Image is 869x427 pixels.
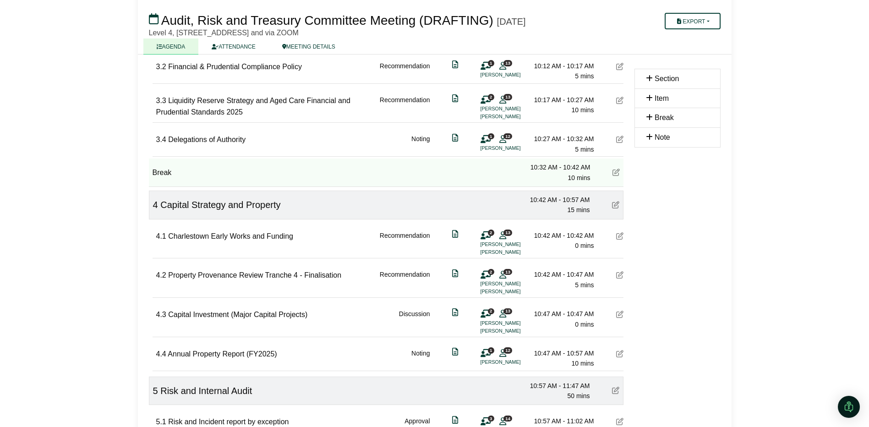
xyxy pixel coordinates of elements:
[575,321,594,328] span: 0 mins
[530,348,594,358] div: 10:47 AM - 10:57 AM
[411,134,430,154] div: Noting
[488,347,494,353] span: 1
[380,61,430,82] div: Recommendation
[160,386,252,396] span: Risk and Internal Audit
[488,308,494,314] span: 2
[156,271,166,279] span: 4.2
[488,133,494,139] span: 1
[488,269,494,275] span: 2
[571,106,594,114] span: 10 mins
[838,396,860,418] div: Open Intercom Messenger
[488,60,494,66] span: 1
[481,105,549,113] li: [PERSON_NAME]
[575,281,594,289] span: 5 mins
[380,95,430,121] div: Recommendation
[530,134,594,144] div: 10:27 AM - 10:32 AM
[156,97,350,116] span: Liquidity Reserve Strategy and Aged Care Financial and Prudential Standards 2025
[526,381,590,391] div: 10:57 AM - 11:47 AM
[530,309,594,319] div: 10:47 AM - 10:47 AM
[503,269,512,275] span: 13
[567,392,590,400] span: 50 mins
[488,230,494,235] span: 2
[497,16,526,27] div: [DATE]
[575,242,594,249] span: 0 mins
[481,327,549,335] li: [PERSON_NAME]
[153,386,158,396] span: 5
[571,360,594,367] span: 10 mins
[530,230,594,241] div: 10:42 AM - 10:42 AM
[198,38,268,55] a: ATTENDANCE
[168,232,293,240] span: Charlestown Early Works and Funding
[503,133,512,139] span: 12
[380,269,430,296] div: Recommendation
[156,350,166,358] span: 4.4
[168,63,302,71] span: Financial & Prudential Compliance Policy
[530,61,594,71] div: 10:12 AM - 10:17 AM
[156,232,166,240] span: 4.1
[168,271,341,279] span: Property Provenance Review Tranche 4 - Finalisation
[269,38,349,55] a: MEETING DETAILS
[168,136,246,143] span: Delegations of Authority
[153,169,172,176] span: Break
[526,195,590,205] div: 10:42 AM - 10:57 AM
[503,230,512,235] span: 13
[156,97,166,104] span: 3.3
[655,75,679,82] span: Section
[488,94,494,100] span: 2
[156,136,166,143] span: 3.4
[530,416,594,426] div: 10:57 AM - 11:02 AM
[156,418,166,426] span: 5.1
[575,146,594,153] span: 5 mins
[575,72,594,80] span: 5 mins
[488,416,494,422] span: 3
[503,308,512,314] span: 13
[481,358,549,366] li: [PERSON_NAME]
[655,94,669,102] span: Item
[481,288,549,296] li: [PERSON_NAME]
[149,29,299,37] span: Level 4, [STREET_ADDRESS] and via ZOOM
[156,63,166,71] span: 3.2
[481,241,549,248] li: [PERSON_NAME]
[160,200,280,210] span: Capital Strategy and Property
[481,144,549,152] li: [PERSON_NAME]
[481,280,549,288] li: [PERSON_NAME]
[503,60,512,66] span: 13
[168,311,307,318] span: Capital Investment (Major Capital Projects)
[156,311,166,318] span: 4.3
[481,71,549,79] li: [PERSON_NAME]
[481,248,549,256] li: [PERSON_NAME]
[568,174,590,181] span: 10 mins
[481,113,549,120] li: [PERSON_NAME]
[530,95,594,105] div: 10:17 AM - 10:27 AM
[503,416,512,422] span: 14
[481,319,549,327] li: [PERSON_NAME]
[153,200,158,210] span: 4
[503,347,512,353] span: 12
[380,230,430,257] div: Recommendation
[665,13,720,29] button: Export
[526,162,590,172] div: 10:32 AM - 10:42 AM
[411,348,430,369] div: Noting
[655,114,674,121] span: Break
[399,309,430,335] div: Discussion
[168,418,289,426] span: Risk and Incident report by exception
[168,350,277,358] span: Annual Property Report (FY2025)
[503,94,512,100] span: 13
[567,206,590,213] span: 15 mins
[143,38,199,55] a: AGENDA
[530,269,594,279] div: 10:42 AM - 10:47 AM
[161,13,493,27] span: Audit, Risk and Treasury Committee Meeting (DRAFTING)
[655,133,670,141] span: Note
